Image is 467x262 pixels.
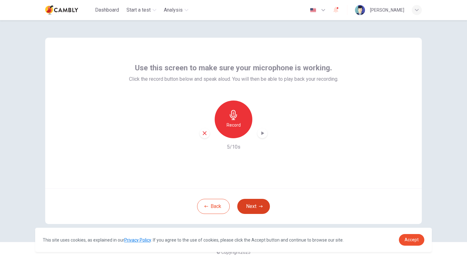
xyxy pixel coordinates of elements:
[405,237,419,242] span: Accept
[95,6,119,14] span: Dashboard
[161,4,191,16] button: Analysis
[197,199,230,214] button: Back
[237,199,270,214] button: Next
[164,6,183,14] span: Analysis
[217,250,250,255] span: © Copyright 2025
[370,6,404,14] div: [PERSON_NAME]
[45,4,93,16] a: Cambly logo
[124,4,159,16] button: Start a test
[45,4,78,16] img: Cambly logo
[135,63,332,73] span: Use this screen to make sure your microphone is working.
[227,121,241,129] h6: Record
[126,6,151,14] span: Start a test
[355,5,365,15] img: Profile picture
[35,228,432,252] div: cookieconsent
[93,4,121,16] button: Dashboard
[309,8,317,13] img: en
[399,234,424,246] a: dismiss cookie message
[227,143,240,151] h6: 5/10s
[129,75,338,83] span: Click the record button below and speak aloud. You will then be able to play back your recording.
[124,237,151,243] a: Privacy Policy
[43,237,344,243] span: This site uses cookies, as explained in our . If you agree to the use of cookies, please click th...
[215,101,252,138] button: Record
